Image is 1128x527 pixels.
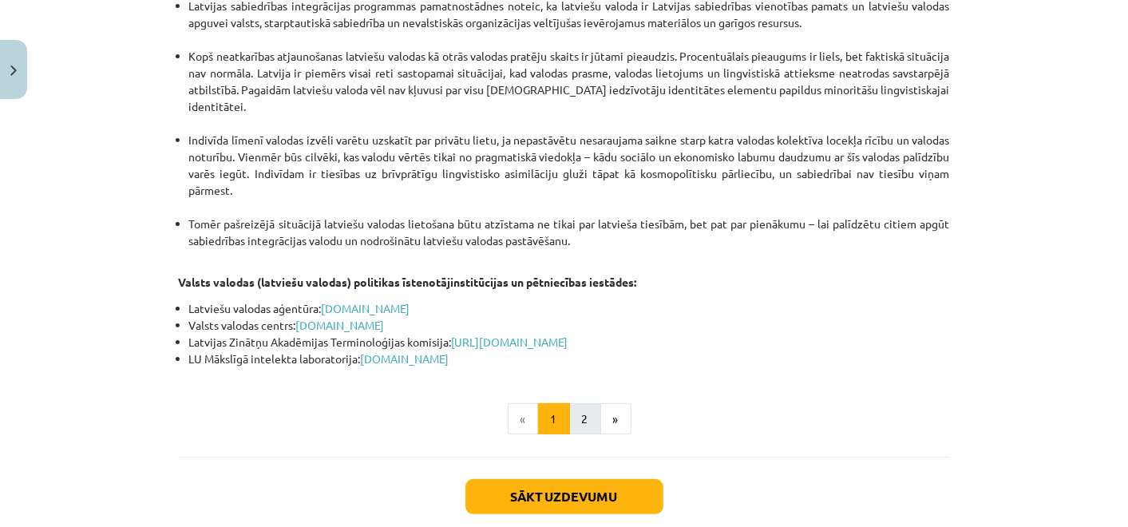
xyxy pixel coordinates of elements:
li: Latvijas Zinātņu Akadēmijas Terminoloģijas komisija: [189,334,950,351]
a: [DOMAIN_NAME] [296,318,385,332]
a: [URL][DOMAIN_NAME] [452,335,568,349]
li: Tomēr pašreizējā situācijā latviešu valodas lietošana būtu atzīstama ne tikai par latvieša tiesīb... [189,216,950,249]
button: » [600,403,631,435]
button: 2 [569,403,601,435]
li: LU Mākslīgā intelekta laboratorija: [189,351,950,367]
a: [DOMAIN_NAME] [322,301,410,315]
li: Indivīda līmenī valodas izvēli varētu uzskatīt par privātu lietu, ja nepastāvētu nesaraujama saik... [189,132,950,216]
nav: Page navigation example [179,403,950,435]
a: [DOMAIN_NAME] [361,351,449,366]
strong: Valsts valodas (latviešu valodas) politikas īstenotājinstitūcijas un pētniecības iestādes: [179,275,637,289]
img: icon-close-lesson-0947bae3869378f0d4975bcd49f059093ad1ed9edebbc8119c70593378902aed.svg [10,65,17,76]
li: Kopš neatkarības atjaunošanas latviešu valodas kā otrās valodas pratēju skaits ir jūtami pieaudzi... [189,48,950,132]
button: Sākt uzdevumu [465,479,663,514]
li: Valsts valodas centrs: [189,317,950,334]
button: 1 [538,403,570,435]
li: Latviešu valodas aģentūra: [189,300,950,317]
